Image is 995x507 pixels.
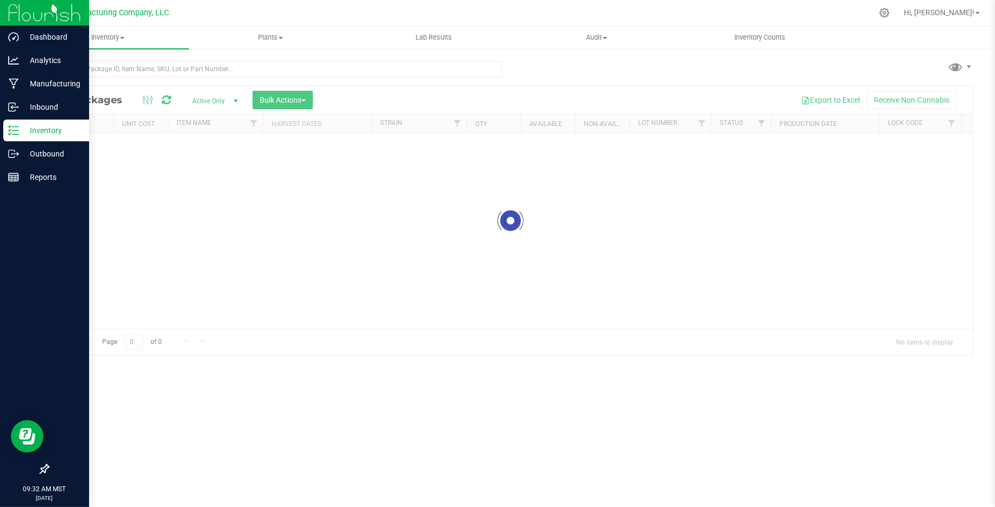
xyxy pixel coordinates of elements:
iframe: Resource center [11,420,43,453]
span: Audit [516,33,678,42]
a: Inventory [26,26,189,49]
span: Plants [190,33,351,42]
div: Manage settings [878,8,891,18]
inline-svg: Inbound [8,102,19,112]
p: [DATE] [5,494,84,502]
a: Audit [515,26,678,49]
p: Outbound [19,147,84,160]
span: Inventory Counts [720,33,800,42]
inline-svg: Manufacturing [8,78,19,89]
p: Reports [19,171,84,184]
inline-svg: Dashboard [8,32,19,42]
span: Lab Results [401,33,467,42]
p: Dashboard [19,30,84,43]
inline-svg: Analytics [8,55,19,66]
a: Plants [189,26,352,49]
a: Inventory Counts [678,26,841,49]
input: Search Package ID, Item Name, SKU, Lot or Part Number... [48,61,502,77]
inline-svg: Inventory [8,125,19,136]
span: BB Manufacturing Company, LLC [53,8,169,17]
inline-svg: Reports [8,172,19,183]
a: Lab Results [352,26,515,49]
p: 09:32 AM MST [5,484,84,494]
p: Inventory [19,124,84,137]
span: Inventory [26,33,189,42]
p: Analytics [19,54,84,67]
inline-svg: Outbound [8,148,19,159]
p: Manufacturing [19,77,84,90]
p: Inbound [19,101,84,114]
span: Hi, [PERSON_NAME]! [904,8,974,17]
